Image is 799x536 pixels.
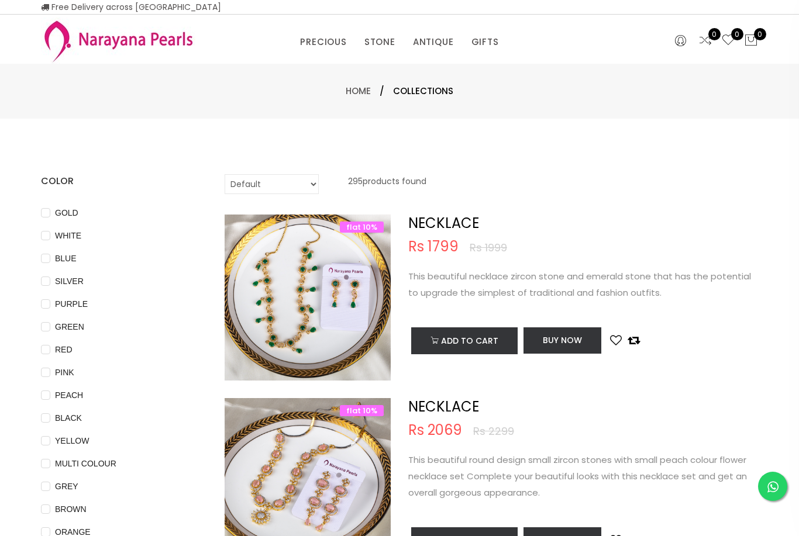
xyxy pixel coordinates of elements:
[744,33,758,49] button: 0
[41,1,221,13] span: Free Delivery across [GEOGRAPHIC_DATA]
[50,206,83,219] span: GOLD
[413,33,454,51] a: ANTIQUE
[408,423,462,437] span: Rs 2069
[610,333,622,347] button: Add to wishlist
[50,411,87,424] span: BLACK
[470,243,507,253] span: Rs 1999
[380,84,384,98] span: /
[411,327,518,354] button: Add to cart
[628,333,640,347] button: Add to compare
[393,84,453,98] span: Collections
[300,33,346,51] a: PRECIOUS
[50,503,91,516] span: BROWN
[471,33,499,51] a: GIFTS
[408,240,459,254] span: Rs 1799
[346,85,371,97] a: Home
[50,320,89,333] span: GREEN
[731,28,743,40] span: 0
[50,275,88,288] span: SILVER
[340,405,384,416] span: flat 10%
[364,33,395,51] a: STONE
[754,28,766,40] span: 0
[408,452,758,501] p: This beautiful round design small zircon stones with small peach colour flower necklace set Compl...
[408,268,758,301] p: This beautiful necklace zircon stone and emerald stone that has the potential to upgrade the simp...
[408,397,479,416] a: NECKLACE
[50,343,77,356] span: RED
[41,174,190,188] h4: COLOR
[50,298,92,310] span: PURPLE
[698,33,712,49] a: 0
[50,434,94,447] span: YELLOW
[50,366,79,379] span: PINK
[408,213,479,233] a: NECKLACE
[50,457,121,470] span: MULTI COLOUR
[348,174,426,194] p: 295 products found
[50,252,81,265] span: BLUE
[524,327,601,354] button: Buy Now
[50,389,88,402] span: PEACH
[50,229,86,242] span: WHITE
[340,222,384,233] span: flat 10%
[50,480,83,493] span: GREY
[708,28,721,40] span: 0
[721,33,735,49] a: 0
[473,426,514,437] span: Rs 2299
